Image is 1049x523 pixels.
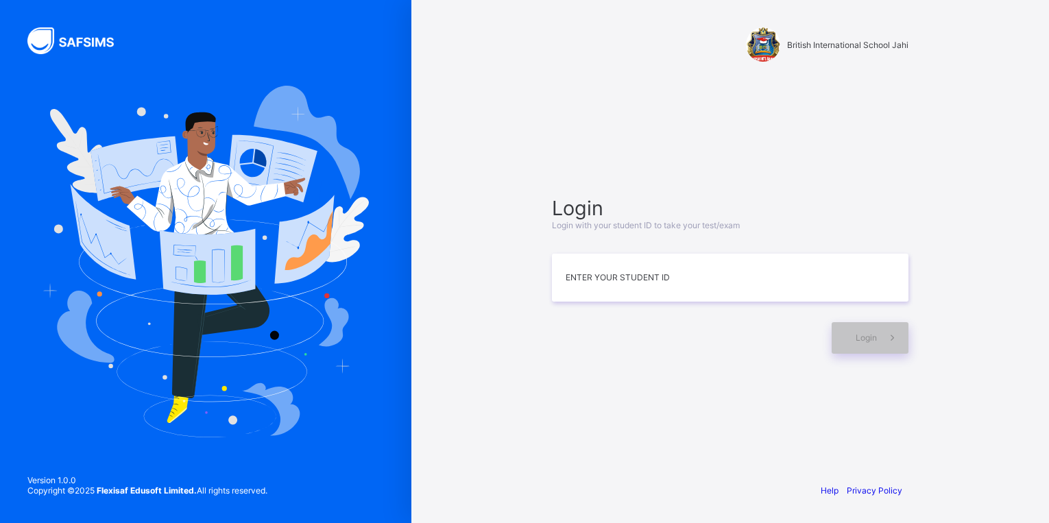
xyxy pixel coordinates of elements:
span: Login [552,196,908,220]
span: British International School Jahi [787,40,908,50]
img: Hero Image [43,86,369,437]
span: Login [856,332,877,343]
a: Privacy Policy [847,485,902,496]
strong: Flexisaf Edusoft Limited. [97,485,197,496]
span: Version 1.0.0 [27,475,267,485]
img: SAFSIMS Logo [27,27,130,54]
a: Help [821,485,839,496]
span: Copyright © 2025 All rights reserved. [27,485,267,496]
span: Login with your student ID to take your test/exam [552,220,740,230]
